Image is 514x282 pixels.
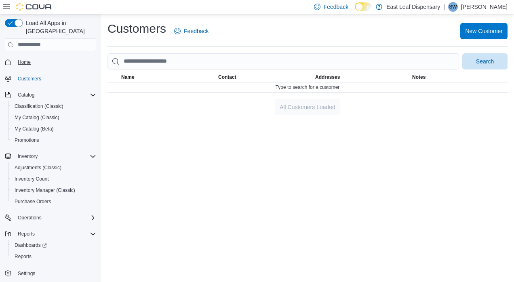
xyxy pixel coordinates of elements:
span: Inventory Count [11,174,96,184]
span: Home [18,59,31,65]
a: Settings [15,269,38,278]
span: Purchase Orders [11,197,96,206]
a: My Catalog (Classic) [11,113,63,122]
a: Purchase Orders [11,197,55,206]
span: Customers [18,76,41,82]
button: Inventory Manager (Classic) [8,185,99,196]
span: Reports [11,252,96,261]
span: Search [476,57,494,65]
a: Customers [15,74,44,84]
button: Adjustments (Classic) [8,162,99,173]
button: Inventory [2,151,99,162]
button: Customers [2,73,99,84]
span: Name [121,74,135,80]
span: My Catalog (Beta) [11,124,96,134]
button: Operations [2,212,99,223]
span: Feedback [184,27,209,35]
a: Dashboards [11,240,50,250]
span: SW [449,2,457,12]
span: Classification (Classic) [15,103,63,109]
span: Settings [18,270,35,277]
span: Promotions [15,137,39,143]
span: Dashboards [11,240,96,250]
button: Catalog [2,89,99,101]
span: Reports [18,231,35,237]
span: Contact [218,74,236,80]
a: Adjustments (Classic) [11,163,65,173]
button: My Catalog (Classic) [8,112,99,123]
span: Settings [15,268,96,278]
a: My Catalog (Beta) [11,124,57,134]
span: Reports [15,229,96,239]
span: Classification (Classic) [11,101,96,111]
button: Home [2,56,99,68]
a: Home [15,57,34,67]
span: Notes [412,74,426,80]
a: Promotions [11,135,42,145]
a: Inventory Manager (Classic) [11,185,78,195]
a: Reports [11,252,35,261]
span: Home [15,57,96,67]
button: Promotions [8,135,99,146]
input: Dark Mode [355,2,372,11]
span: New Customer [465,27,503,35]
span: Catalog [15,90,96,100]
button: My Catalog (Beta) [8,123,99,135]
span: Customers [15,74,96,84]
button: Inventory [15,152,41,161]
span: Addresses [315,74,340,80]
button: Settings [2,267,99,279]
p: [PERSON_NAME] [461,2,508,12]
a: Dashboards [8,240,99,251]
span: All Customers Loaded [280,103,335,111]
span: Inventory Manager (Classic) [11,185,96,195]
span: Inventory Manager (Classic) [15,187,75,194]
span: Operations [18,215,42,221]
h1: Customers [107,21,166,37]
span: Purchase Orders [15,198,51,205]
p: | [443,2,445,12]
button: Catalog [15,90,38,100]
button: New Customer [460,23,508,39]
span: Promotions [11,135,96,145]
p: East Leaf Dispensary [386,2,440,12]
span: Adjustments (Classic) [11,163,96,173]
span: Inventory Count [15,176,49,182]
span: Dashboards [15,242,47,248]
span: Feedback [324,3,348,11]
span: Inventory [15,152,96,161]
button: Classification (Classic) [8,101,99,112]
span: Reports [15,253,32,260]
button: Purchase Orders [8,196,99,207]
img: Cova [16,3,53,11]
span: My Catalog (Beta) [15,126,54,132]
button: Inventory Count [8,173,99,185]
a: Classification (Classic) [11,101,67,111]
span: Load All Apps in [GEOGRAPHIC_DATA] [23,19,96,35]
div: Sam Watkins [448,2,458,12]
button: Operations [15,213,45,223]
a: Inventory Count [11,174,52,184]
button: All Customers Loaded [275,99,340,115]
span: Inventory [18,153,38,160]
button: Reports [2,228,99,240]
span: Adjustments (Classic) [15,164,61,171]
span: My Catalog (Classic) [15,114,59,121]
button: Reports [15,229,38,239]
span: Catalog [18,92,34,98]
span: Operations [15,213,96,223]
span: Type to search for a customer [276,84,340,90]
button: Reports [8,251,99,262]
a: Feedback [171,23,212,39]
button: Search [462,53,508,69]
span: My Catalog (Classic) [11,113,96,122]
